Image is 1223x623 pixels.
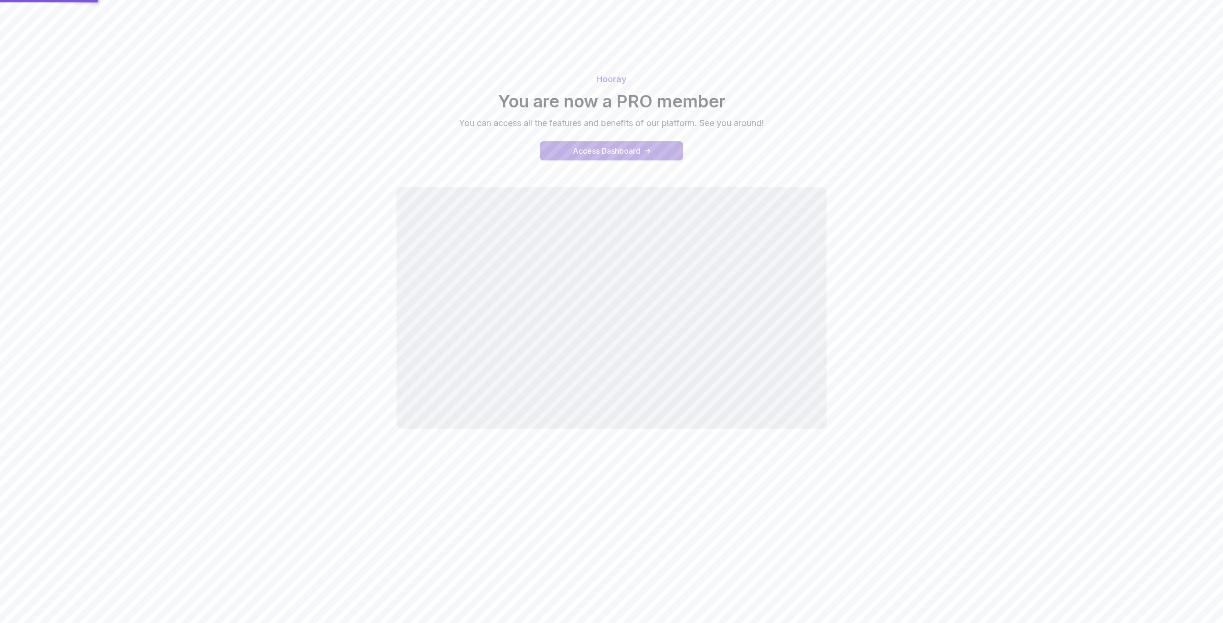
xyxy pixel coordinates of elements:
a: access-dashboard [540,141,683,160]
h2: You are now a PRO member [277,92,946,111]
button: Access Dashboard [540,141,683,160]
p: Hooray [277,73,946,86]
div: Access Dashboard [573,145,641,157]
p: You can access all the features and benefits of our platform. See you around! [451,116,772,130]
iframe: welcome [397,187,826,429]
